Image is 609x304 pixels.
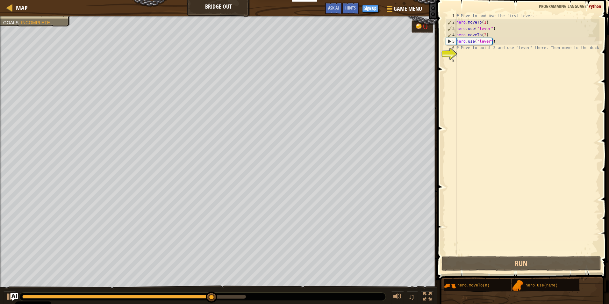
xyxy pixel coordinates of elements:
button: ♫ [407,291,418,304]
span: hero.moveTo(n) [457,283,490,288]
div: 2 [446,19,456,25]
span: hero.use(name) [526,283,558,288]
button: Ask AI [11,293,18,301]
span: : [18,20,21,25]
span: Hints [345,5,356,11]
button: Sign Up [362,5,378,12]
div: 7 [446,51,456,57]
span: Ask AI [328,5,339,11]
div: 6 [446,45,456,51]
button: Run [441,256,601,271]
span: Goals [3,20,18,25]
div: 4 [446,32,456,38]
span: ♫ [408,292,415,301]
button: Toggle fullscreen [421,291,434,304]
a: Map [13,4,28,12]
button: Game Menu [382,3,426,18]
div: 5 [446,38,456,45]
span: : [586,3,589,9]
div: 3 [446,25,456,32]
img: portrait.png [512,280,524,292]
button: Adjust volume [391,291,404,304]
img: portrait.png [444,280,456,292]
span: Game Menu [394,5,422,13]
div: 0 [423,22,429,31]
div: 1 [446,13,456,19]
span: Python [589,3,601,9]
span: Programming language [539,3,586,9]
div: Team 'humans' has 0 gold. [412,20,433,33]
button: Ctrl + P: Play [3,291,16,304]
span: Incomplete [21,20,50,25]
div: 8 [446,57,456,64]
span: Map [16,4,28,12]
button: Ask AI [325,3,342,14]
